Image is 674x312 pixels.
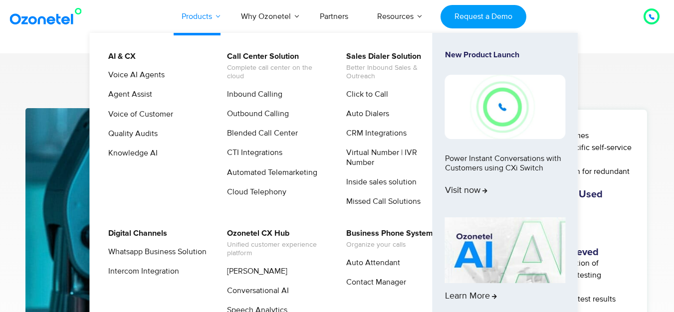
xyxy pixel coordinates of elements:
[102,50,137,63] a: AI & CX
[445,75,566,139] img: New-Project-17.png
[227,241,325,258] span: Unified customer experience platform
[340,147,446,168] a: Virtual Number | IVR Number
[102,108,175,121] a: Voice of Customer
[102,88,154,101] a: Agent Assist
[445,50,566,213] a: New Product LaunchPower Instant Conversations with Customers using CXi SwitchVisit now
[102,227,169,240] a: Digital Channels
[221,285,290,297] a: Conversational AI
[445,185,487,196] span: Visit now
[340,195,422,208] a: Missed Call Solutions
[221,88,284,101] a: Inbound Calling
[221,166,319,179] a: Automated Telemarketing
[340,108,391,120] a: Auto Dialers
[227,64,325,81] span: Complete call center on the cloud
[340,276,408,289] a: Contact Manager
[102,147,159,159] a: Knowledge AI
[221,227,327,259] a: Ozonetel CX HubUnified customer experience platform
[221,265,289,278] a: [PERSON_NAME]
[221,147,284,159] a: CTI Integrations
[445,217,566,283] img: AI
[441,5,526,28] a: Request a Demo
[340,176,418,188] a: Inside sales solution
[445,291,497,302] span: Learn More
[346,241,433,249] span: Organize your calls
[221,186,288,198] a: Cloud Telephony
[221,108,290,120] a: Outbound Calling
[340,257,402,269] a: Auto Attendant
[221,127,299,140] a: Blended Call Center
[102,128,159,140] a: Quality Audits
[340,88,390,101] a: Click to Call
[102,69,166,81] a: Voice AI Agents
[340,227,435,251] a: Business Phone SystemOrganize your calls
[346,64,445,81] span: Better Inbound Sales & Outreach
[340,50,446,82] a: Sales Dialer SolutionBetter Inbound Sales & Outreach
[221,50,327,82] a: Call Center SolutionComplete call center on the cloud
[102,265,181,278] a: Intercom Integration
[340,127,408,140] a: CRM Integrations
[102,246,208,258] a: Whatsapp Business Solution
